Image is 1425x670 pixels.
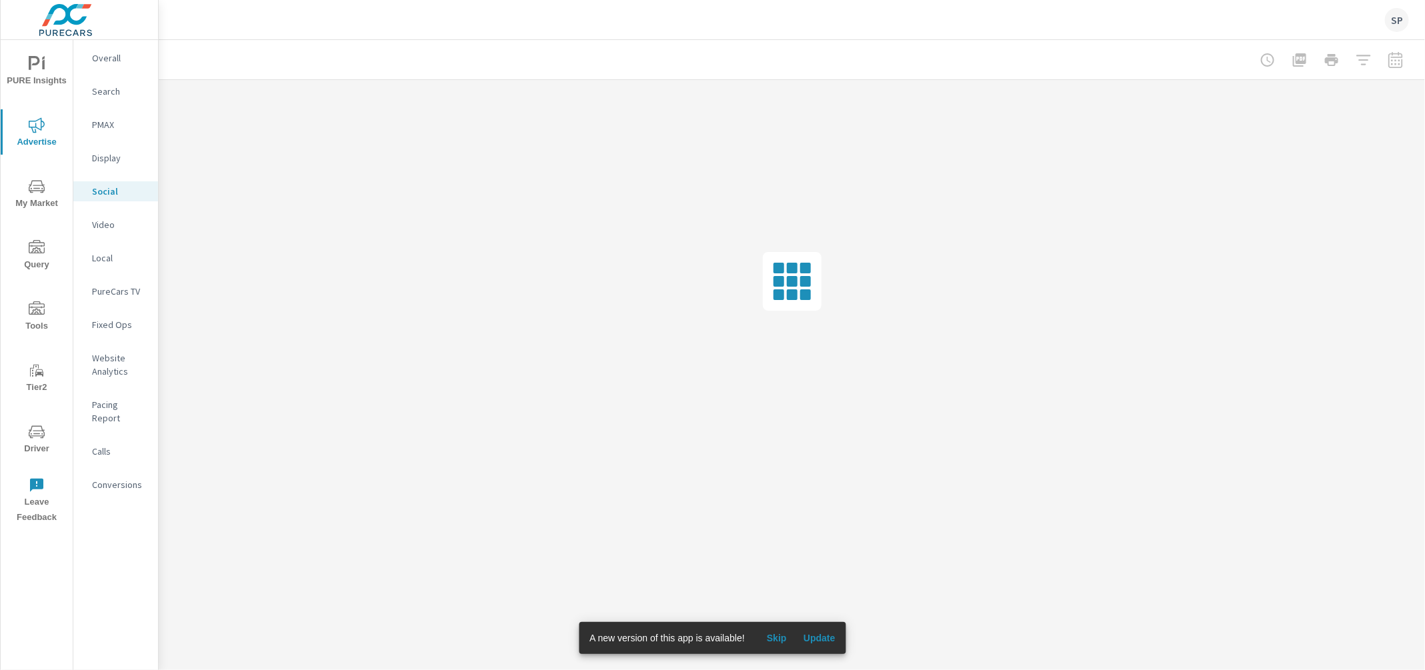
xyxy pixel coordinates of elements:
button: Update [798,627,841,649]
button: Skip [756,627,798,649]
span: Update [804,632,836,644]
span: Tier2 [5,363,69,395]
div: PMAX [73,115,158,135]
p: Website Analytics [92,351,147,378]
div: Search [73,81,158,101]
div: Calls [73,441,158,461]
p: Overall [92,51,147,65]
div: Local [73,248,158,268]
p: Social [92,185,147,198]
span: Skip [761,632,793,644]
p: Video [92,218,147,231]
div: Overall [73,48,158,68]
div: Fixed Ops [73,315,158,335]
div: Website Analytics [73,348,158,381]
p: Calls [92,445,147,458]
span: Leave Feedback [5,477,69,525]
span: Query [5,240,69,273]
p: Search [92,85,147,98]
p: Fixed Ops [92,318,147,331]
div: nav menu [1,40,73,531]
p: Local [92,251,147,265]
p: PMAX [92,118,147,131]
span: Advertise [5,117,69,150]
p: Display [92,151,147,165]
p: Pacing Report [92,398,147,425]
div: SP [1385,8,1409,32]
div: PureCars TV [73,281,158,301]
div: Display [73,148,158,168]
span: A new version of this app is available! [589,633,745,643]
p: Conversions [92,478,147,491]
div: Social [73,181,158,201]
span: My Market [5,179,69,211]
span: Tools [5,301,69,334]
div: Pacing Report [73,395,158,428]
p: PureCars TV [92,285,147,298]
span: Driver [5,424,69,457]
span: PURE Insights [5,56,69,89]
div: Conversions [73,475,158,495]
div: Video [73,215,158,235]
